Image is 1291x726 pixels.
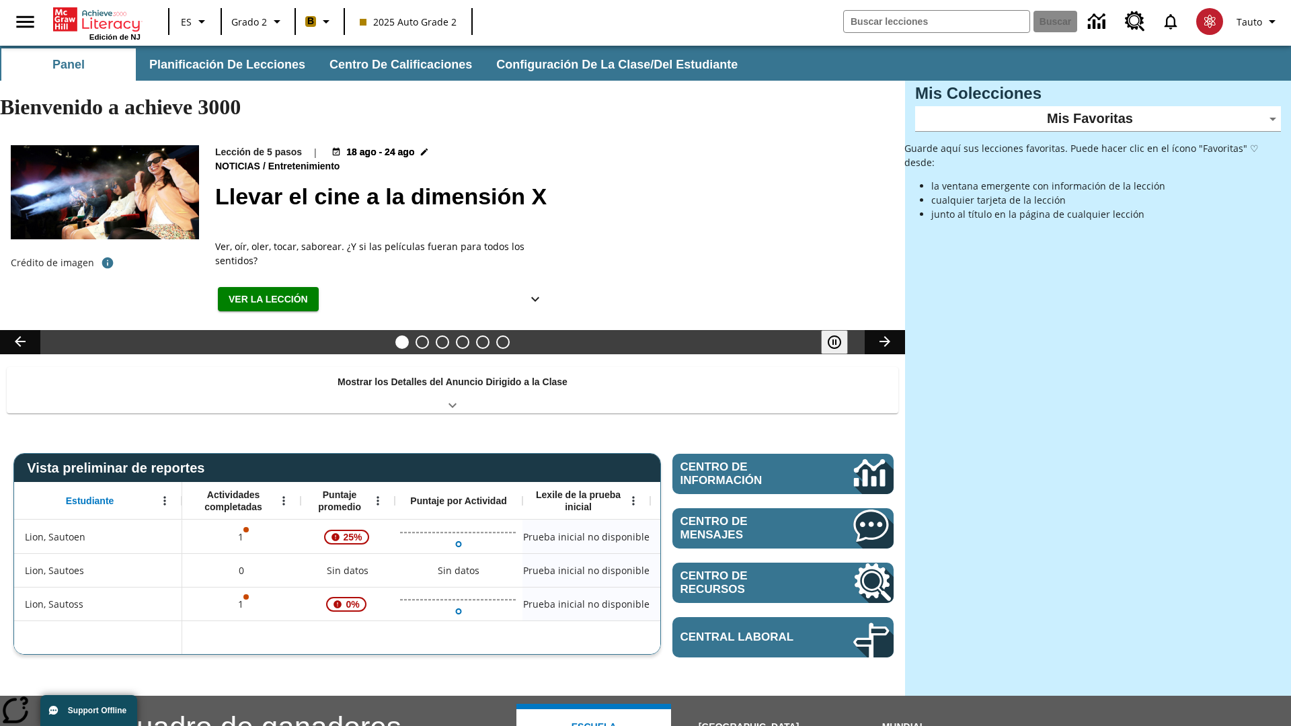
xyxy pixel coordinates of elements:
span: Lion, Sautoes [25,563,84,577]
h3: Mis Colecciones [915,84,1281,103]
a: Centro de información [1080,3,1117,40]
button: Grado: Grado 2, Elige un grado [226,9,290,34]
button: Pausar [821,330,848,354]
span: Central laboral [680,631,813,644]
button: Planificación de lecciones [139,48,316,81]
button: Abrir menú [155,491,175,511]
span: Puntaje promedio [307,489,372,513]
div: 1, Es posible que sea inválido el puntaje de una o más actividades., Lion, Sautoss [182,587,301,620]
span: Lion, Sautoen [25,530,85,544]
button: Crédito de foto: The Asahi Shimbun vía Getty Images [94,251,121,275]
div: , 25%, ¡Atención! La puntuación media de 25% correspondiente al primer intento de este estudiante... [301,520,395,553]
h2: Llevar el cine a la dimensión X [215,179,889,214]
span: Edición de NJ [89,33,141,41]
button: Boost El color de la clase es anaranjado claro. Cambiar el color de la clase. [300,9,340,34]
a: Centro de mensajes [672,508,894,549]
a: Notificaciones [1153,4,1188,39]
span: ES [181,15,192,29]
button: Carrusel de lecciones, seguir [865,330,905,354]
input: Buscar campo [844,11,1029,32]
p: 1 [237,597,246,611]
span: Lexile de la prueba inicial [529,489,627,513]
span: Prueba inicial no disponible, Lion, Sautoes [523,563,650,577]
span: Centro de mensajes [680,515,813,542]
div: Sin datos, Lion, Sautoes [431,557,486,584]
span: Estudiante [66,495,114,507]
button: 18 ago - 24 ago Elegir fechas [329,145,432,159]
button: Diapositiva 4 ¿Los autos del futuro? [456,335,469,349]
button: Support Offline [40,695,137,726]
li: cualquier tarjeta de la lección [931,193,1281,207]
button: Diapositiva 1 Llevar el cine a la dimensión X [395,335,409,349]
body: Máximo 600 caracteres Presiona Escape para desactivar la barra de herramientas Presiona Alt + F10... [11,11,191,26]
div: Mis Favoritas [915,106,1281,132]
button: Perfil/Configuración [1231,9,1286,34]
div: 1, Es posible que sea inválido el puntaje de una o más actividades., Lion, Sautoen [182,520,301,553]
span: | [313,145,318,159]
button: Diapositiva 6 Una idea, mucho trabajo [496,335,510,349]
div: Portada [53,5,141,41]
a: Central laboral [672,617,894,657]
div: Pausar [821,330,861,354]
p: Mostrar los Detalles del Anuncio Dirigido a la Clase [338,375,568,389]
span: Sin datos [320,557,375,584]
p: Crédito de imagen [11,256,94,270]
span: Support Offline [68,706,126,715]
span: Actividades completadas [189,489,278,513]
button: Abrir el menú lateral [5,2,45,42]
a: Portada [53,6,141,33]
div: Ver, oír, oler, tocar, saborear. ¿Y si las películas fueran para todos los sentidos? [215,239,551,268]
li: la ventana emergente con información de la lección [931,179,1281,193]
span: 0% [340,592,364,616]
a: Centro de información [672,454,894,494]
div: Sin datos, Lion, Sautoss [650,587,778,620]
span: Puntaje por Actividad [410,495,506,507]
button: Centro de calificaciones [319,48,483,81]
span: Vista preliminar de reportes [27,460,211,476]
span: B [307,13,314,30]
button: Abrir menú [274,491,294,511]
a: Centro de recursos, Se abrirá en una pestaña nueva. [672,563,894,603]
li: junto al título en la página de cualquier lección [931,207,1281,221]
button: Panel [1,48,136,81]
p: Lección de 5 pasos [215,145,302,159]
button: Ver la lección [218,287,319,312]
span: Prueba inicial no disponible, Lion, Sautoss [523,597,650,611]
img: El panel situado frente a los asientos rocía con agua nebulizada al feliz público en un cine equi... [11,145,199,239]
p: Guarde aquí sus lecciones favoritas. Puede hacer clic en el ícono "Favoritas" ♡ desde: [904,141,1281,169]
span: 18 ago - 24 ago [346,145,414,159]
img: avatar image [1196,8,1223,35]
span: Lion, Sautoss [25,597,83,611]
div: Sin datos, Lion, Sautoes [301,553,395,587]
button: Lenguaje: ES, Selecciona un idioma [173,9,217,34]
div: Sin datos, Lion, Sautoes [650,553,778,587]
span: Grado 2 [231,15,267,29]
span: Entretenimiento [268,159,343,174]
span: Tauto [1237,15,1262,29]
button: Configuración de la clase/del estudiante [485,48,748,81]
span: 25% [338,525,368,549]
span: 2025 Auto Grade 2 [360,15,457,29]
button: Diapositiva 5 ¿Cuál es la gran idea? [476,335,490,349]
button: Diapositiva 3 Modas que pasaron de moda [436,335,449,349]
div: , 0%, ¡Atención! La puntuación media de 0% correspondiente al primer intento de este estudiante d... [301,587,395,620]
div: Mostrar los Detalles del Anuncio Dirigido a la Clase [7,367,898,413]
button: Diapositiva 2 ¿Lo quieres con papas fritas? [416,335,429,349]
p: 1 [237,530,246,544]
a: Centro de recursos, Se abrirá en una pestaña nueva. [1117,3,1153,40]
span: 0 [239,563,244,577]
button: Ver más [522,287,549,312]
button: Abrir menú [623,491,643,511]
button: Escoja un nuevo avatar [1188,4,1231,39]
span: / [263,161,266,171]
span: Centro de recursos [680,569,813,596]
span: Centro de información [680,460,808,487]
button: Abrir menú [368,491,388,511]
span: Prueba inicial no disponible, Lion, Sautoen [523,530,650,544]
div: 0, Lion, Sautoes [182,553,301,587]
div: Sin datos, Lion, Sautoen [650,520,778,553]
span: Noticias [215,159,263,174]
